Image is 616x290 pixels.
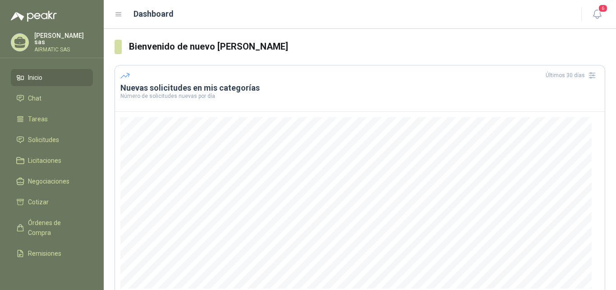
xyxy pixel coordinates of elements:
[11,152,93,169] a: Licitaciones
[11,131,93,148] a: Solicitudes
[11,214,93,241] a: Órdenes de Compra
[28,197,49,207] span: Cotizar
[120,93,599,99] p: Número de solicitudes nuevas por día
[11,173,93,190] a: Negociaciones
[28,93,41,103] span: Chat
[28,249,61,258] span: Remisiones
[11,90,93,107] a: Chat
[11,193,93,211] a: Cotizar
[598,4,608,13] span: 6
[28,73,42,83] span: Inicio
[589,6,605,23] button: 6
[28,114,48,124] span: Tareas
[28,176,69,186] span: Negociaciones
[28,218,84,238] span: Órdenes de Compra
[34,32,93,45] p: [PERSON_NAME] sas
[129,40,605,54] h3: Bienvenido de nuevo [PERSON_NAME]
[133,8,174,20] h1: Dashboard
[28,156,61,166] span: Licitaciones
[11,245,93,262] a: Remisiones
[11,110,93,128] a: Tareas
[34,47,93,52] p: AIRMATIC SAS
[11,266,93,283] a: Configuración
[120,83,599,93] h3: Nuevas solicitudes en mis categorías
[28,135,59,145] span: Solicitudes
[11,69,93,86] a: Inicio
[11,11,57,22] img: Logo peakr
[546,68,599,83] div: Últimos 30 días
